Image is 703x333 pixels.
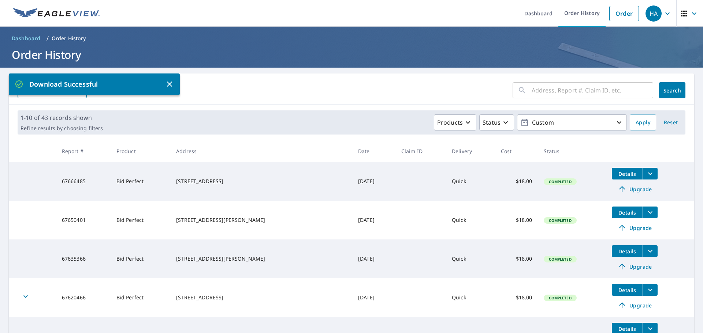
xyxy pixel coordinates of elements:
td: [DATE] [352,239,395,278]
th: Delivery [446,140,495,162]
span: Dashboard [12,35,41,42]
th: Address [170,140,352,162]
a: Upgrade [612,183,658,195]
td: $18.00 [495,239,538,278]
button: filesDropdownBtn-67620466 [643,284,658,296]
td: Quick [446,201,495,239]
td: [DATE] [352,201,395,239]
button: Status [479,114,514,130]
th: Status [538,140,606,162]
td: $18.00 [495,201,538,239]
td: [DATE] [352,278,395,317]
a: Upgrade [612,222,658,234]
img: EV Logo [13,8,100,19]
button: detailsBtn-67666485 [612,168,643,179]
td: Bid Perfect [111,239,170,278]
td: 67620466 [56,278,111,317]
th: Report # [56,140,111,162]
span: Upgrade [616,301,653,310]
span: Upgrade [616,223,653,232]
th: Cost [495,140,538,162]
td: Bid Perfect [111,162,170,201]
span: Search [665,87,680,94]
div: [STREET_ADDRESS][PERSON_NAME] [176,255,346,262]
button: Apply [630,114,656,130]
td: Bid Perfect [111,201,170,239]
td: 67635366 [56,239,111,278]
th: Date [352,140,395,162]
span: Details [616,287,638,294]
button: Search [659,82,685,98]
p: Refine results by choosing filters [21,125,103,132]
button: detailsBtn-67650401 [612,207,643,218]
td: Quick [446,239,495,278]
td: Quick [446,162,495,201]
span: Completed [544,295,576,300]
td: 67650401 [56,201,111,239]
a: Upgrade [612,299,658,311]
p: Products [437,118,463,127]
span: Completed [544,257,576,262]
span: Completed [544,218,576,223]
a: Upgrade [612,261,658,272]
button: filesDropdownBtn-67635366 [643,245,658,257]
button: Products [434,114,476,130]
td: $18.00 [495,162,538,201]
span: Details [616,209,638,216]
button: Reset [659,114,682,130]
button: detailsBtn-67635366 [612,245,643,257]
a: Order [609,6,639,21]
span: Details [616,325,638,332]
span: Apply [636,118,650,127]
span: Upgrade [616,185,653,193]
a: Dashboard [9,33,44,44]
p: Order History [52,35,86,42]
p: Download Successful [15,79,165,89]
span: Upgrade [616,262,653,271]
div: [STREET_ADDRESS] [176,178,346,185]
th: Product [111,140,170,162]
span: Details [616,248,638,255]
span: Details [616,170,638,177]
span: Completed [544,179,576,184]
button: detailsBtn-67620466 [612,284,643,296]
p: Status [483,118,501,127]
div: [STREET_ADDRESS][PERSON_NAME] [176,216,346,224]
button: Custom [517,114,627,130]
td: $18.00 [495,278,538,317]
nav: breadcrumb [9,33,694,44]
span: Reset [662,118,680,127]
input: Address, Report #, Claim ID, etc. [532,80,653,101]
p: 1-10 of 43 records shown [21,113,103,122]
p: Custom [529,116,615,129]
button: filesDropdownBtn-67666485 [643,168,658,179]
td: [DATE] [352,162,395,201]
div: [STREET_ADDRESS] [176,294,346,301]
button: filesDropdownBtn-67650401 [643,207,658,218]
li: / [47,34,49,43]
td: Bid Perfect [111,278,170,317]
td: 67666485 [56,162,111,201]
h1: Order History [9,47,694,62]
td: Quick [446,278,495,317]
th: Claim ID [395,140,446,162]
div: HA [646,5,662,22]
